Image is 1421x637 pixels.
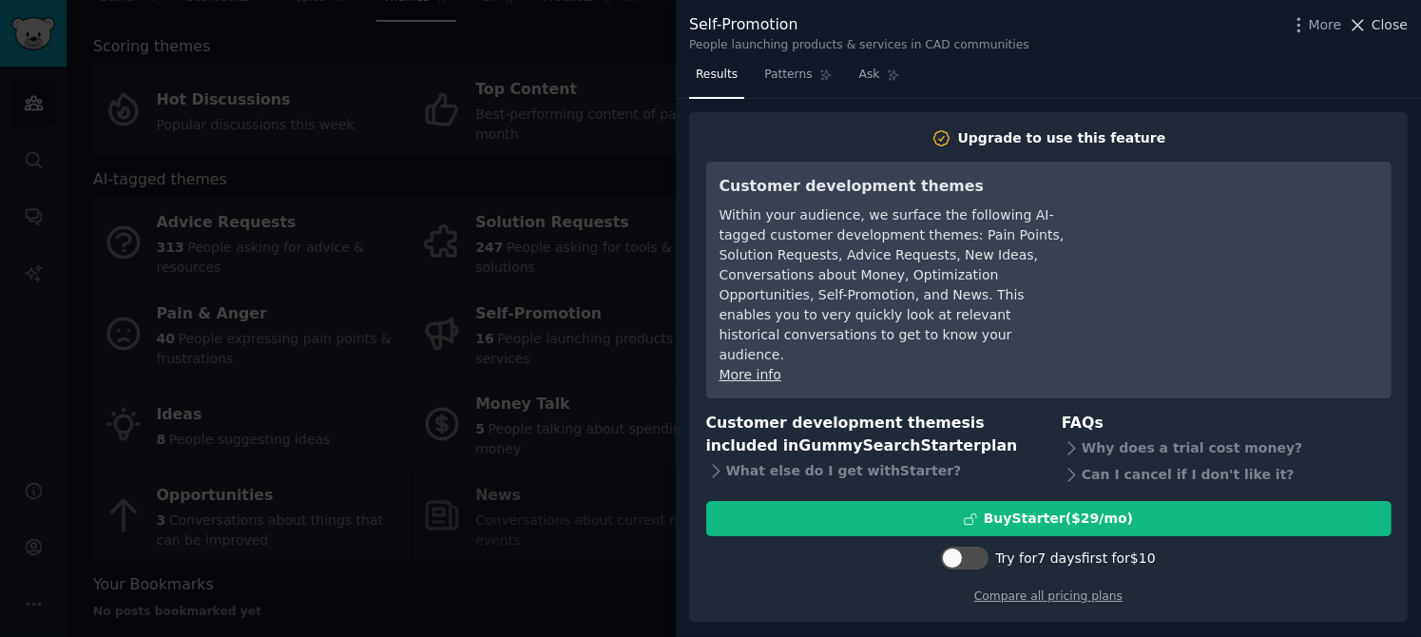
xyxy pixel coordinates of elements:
div: Upgrade to use this feature [958,128,1166,148]
span: GummySearch Starter [798,436,980,454]
div: Buy Starter ($ 29 /mo ) [984,509,1133,529]
div: Within your audience, we surface the following AI-tagged customer development themes: Pain Points... [720,205,1066,365]
div: What else do I get with Starter ? [706,458,1036,485]
div: People launching products & services in CAD communities [689,37,1029,54]
a: Ask [853,60,907,99]
button: More [1289,15,1342,35]
button: Close [1348,15,1408,35]
iframe: YouTube video player [1093,175,1378,318]
button: BuyStarter($29/mo) [706,501,1392,536]
span: Results [696,67,738,84]
a: Patterns [758,60,838,99]
div: Why does a trial cost money? [1062,434,1392,461]
a: Compare all pricing plans [974,589,1123,603]
div: Try for 7 days first for $10 [995,549,1155,569]
span: Close [1372,15,1408,35]
span: Ask [859,67,880,84]
div: Self-Promotion [689,13,1029,37]
h3: Customer development themes [720,175,1066,199]
div: Can I cancel if I don't like it? [1062,461,1392,488]
h3: Customer development themes is included in plan [706,412,1036,458]
span: Patterns [764,67,812,84]
span: More [1309,15,1342,35]
a: More info [720,367,781,382]
a: Results [689,60,744,99]
h3: FAQs [1062,412,1392,435]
